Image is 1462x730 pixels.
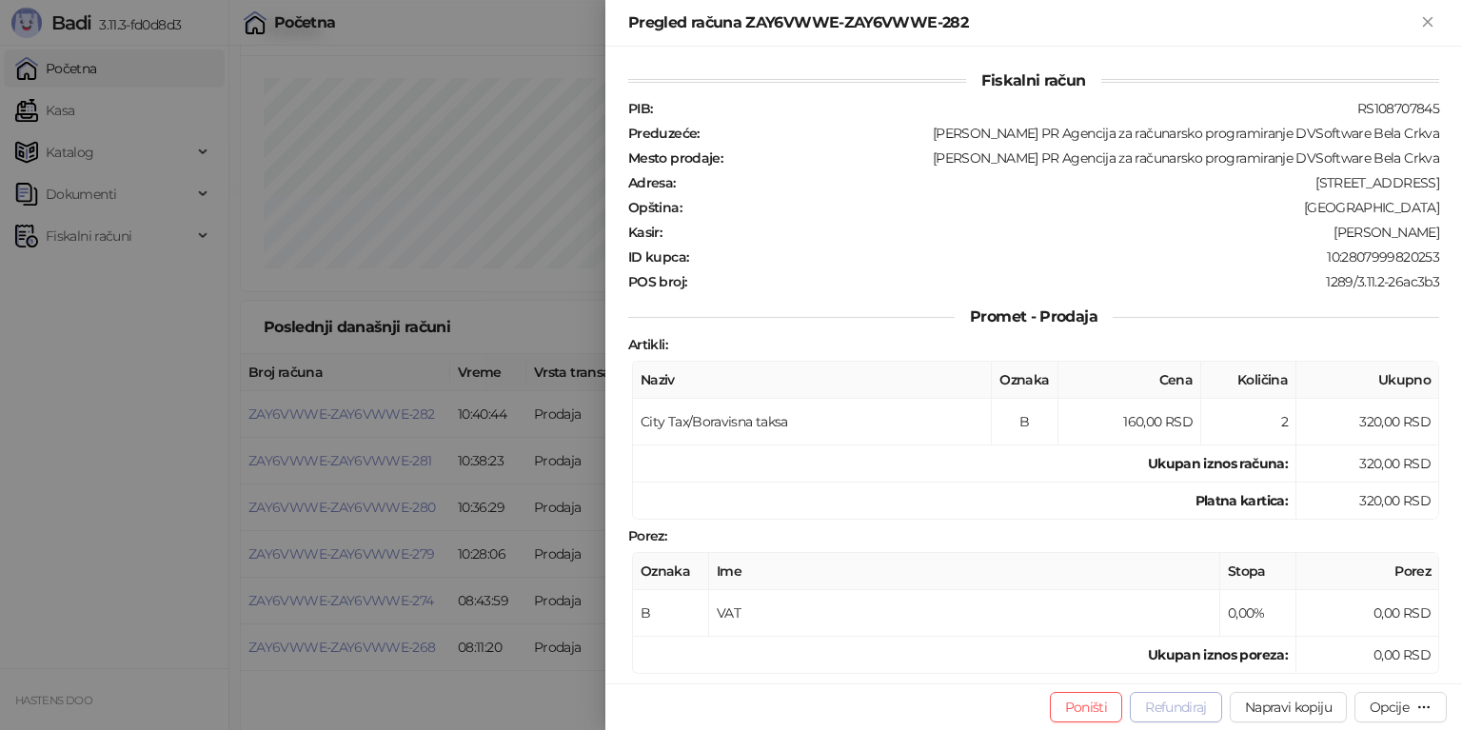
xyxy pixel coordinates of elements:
div: [STREET_ADDRESS] [678,174,1441,191]
span: Promet - Prodaja [955,307,1113,326]
span: Fiskalni račun [966,71,1100,89]
td: B [633,590,709,637]
td: VAT [709,590,1220,637]
strong: ID kupca : [628,248,688,266]
td: City Tax/Boravisna taksa [633,399,992,445]
div: Opcije [1370,699,1409,716]
div: [PERSON_NAME] [663,224,1441,241]
button: Opcije [1354,692,1447,722]
div: RS108707845 [654,100,1441,117]
th: Stopa [1220,553,1296,590]
strong: Adresa : [628,174,676,191]
td: 320,00 RSD [1296,483,1439,520]
td: B [992,399,1058,445]
strong: Opština : [628,199,682,216]
strong: Platna kartica : [1195,492,1288,509]
div: Pregled računa ZAY6VWWE-ZAY6VWWE-282 [628,11,1416,34]
div: [PERSON_NAME] PR Agencija za računarsko programiranje DVSoftware Bela Crkva [701,125,1441,142]
button: Napravi kopiju [1230,692,1347,722]
td: 320,00 RSD [1296,399,1439,445]
td: 2 [1201,399,1296,445]
td: 320,00 RSD [1296,445,1439,483]
button: Poništi [1050,692,1123,722]
strong: Mesto prodaje : [628,149,722,167]
strong: Preduzeće : [628,125,700,142]
strong: Artikli : [628,336,667,353]
th: Cena [1058,362,1201,399]
strong: Kasir : [628,224,662,241]
strong: Ukupan iznos poreza: [1148,646,1288,663]
th: Oznaka [633,553,709,590]
strong: Ukupan iznos računa : [1148,455,1288,472]
div: 10:2807999820253 [690,248,1441,266]
strong: PIB : [628,100,652,117]
td: 160,00 RSD [1058,399,1201,445]
td: 0,00 RSD [1296,590,1439,637]
button: Zatvori [1416,11,1439,34]
th: Količina [1201,362,1296,399]
div: [GEOGRAPHIC_DATA] [683,199,1441,216]
th: Porez [1296,553,1439,590]
th: Ukupno [1296,362,1439,399]
button: Refundiraj [1130,692,1222,722]
th: Ime [709,553,1220,590]
th: Oznaka [992,362,1058,399]
td: 0,00% [1220,590,1296,637]
td: 0,00 RSD [1296,637,1439,674]
span: Napravi kopiju [1245,699,1332,716]
div: 1289/3.11.2-26ac3b3 [688,273,1441,290]
th: Naziv [633,362,992,399]
strong: Porez : [628,527,666,544]
strong: POS broj : [628,273,686,290]
div: [PERSON_NAME] PR Agencija za računarsko programiranje DVSoftware Bela Crkva [724,149,1441,167]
